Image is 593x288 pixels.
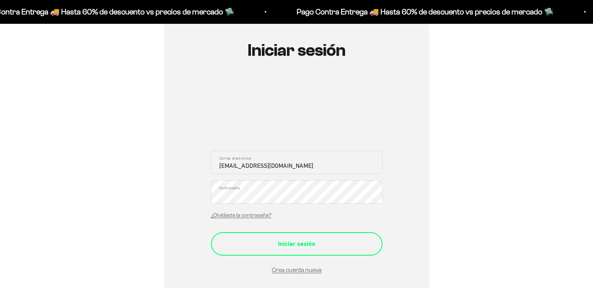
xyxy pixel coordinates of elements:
[211,212,271,218] a: ¿Olvidaste la contraseña?
[292,5,549,18] p: Pago Contra Entrega 🚚 Hasta 60% de descuento vs precios de mercado 🛸
[227,239,367,249] div: Iniciar sesión
[211,232,382,256] button: Iniciar sesión
[272,267,322,273] a: Crea cuenta nueva
[211,41,382,60] h1: Iniciar sesión
[211,83,382,141] iframe: Social Login Buttons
